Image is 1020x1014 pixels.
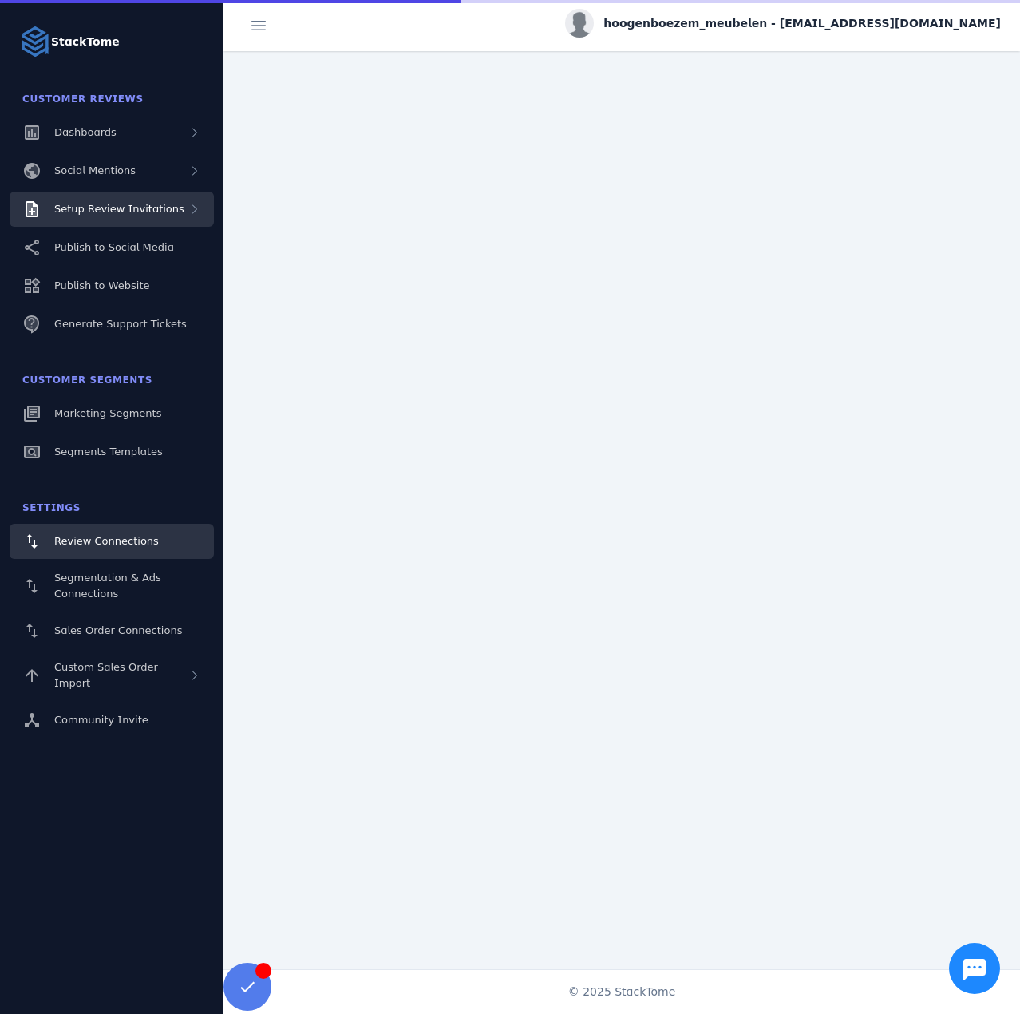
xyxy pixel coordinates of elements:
[603,15,1001,32] span: hoogenboezem_meubelen - [EMAIL_ADDRESS][DOMAIN_NAME]
[10,703,214,738] a: Community Invite
[51,34,120,50] strong: StackTome
[54,714,148,726] span: Community Invite
[54,572,161,600] span: Segmentation & Ads Connections
[54,661,158,689] span: Custom Sales Order Import
[22,374,152,386] span: Customer Segments
[10,434,214,469] a: Segments Templates
[10,230,214,265] a: Publish to Social Media
[54,535,159,547] span: Review Connections
[54,164,136,176] span: Social Mentions
[10,268,214,303] a: Publish to Website
[54,407,161,419] span: Marketing Segments
[54,241,174,253] span: Publish to Social Media
[22,502,81,513] span: Settings
[565,9,594,38] img: profile.jpg
[19,26,51,57] img: Logo image
[54,446,163,457] span: Segments Templates
[54,624,182,636] span: Sales Order Connections
[568,984,676,1000] span: © 2025 StackTome
[54,318,187,330] span: Generate Support Tickets
[54,126,117,138] span: Dashboards
[10,562,214,610] a: Segmentation & Ads Connections
[10,524,214,559] a: Review Connections
[565,9,1001,38] button: hoogenboezem_meubelen - [EMAIL_ADDRESS][DOMAIN_NAME]
[54,279,149,291] span: Publish to Website
[10,396,214,431] a: Marketing Segments
[22,93,144,105] span: Customer Reviews
[10,307,214,342] a: Generate Support Tickets
[10,613,214,648] a: Sales Order Connections
[54,203,184,215] span: Setup Review Invitations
